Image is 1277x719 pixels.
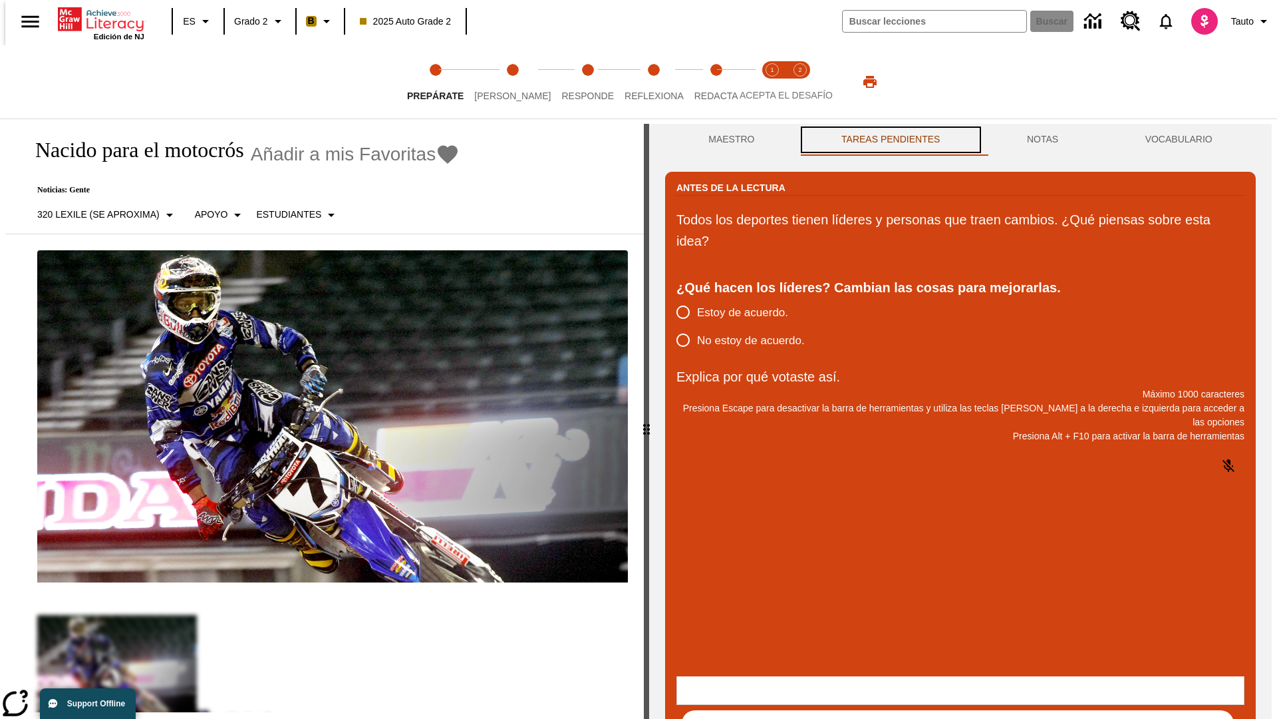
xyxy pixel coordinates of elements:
p: Todos los deportes tienen líderes y personas que traen cambios. ¿Qué piensas sobre esta idea? [676,209,1244,252]
span: Estoy de acuerdo. [697,304,788,322]
button: Seleccione Lexile, 320 Lexile (Se aproxima) [32,203,183,227]
p: 320 Lexile (Se aproxima) [37,208,160,222]
button: Tipo de apoyo, Apoyo [190,203,251,227]
span: Reflexiona [625,91,684,101]
button: Perfil/Configuración [1226,9,1277,33]
p: Noticias: Gente [21,185,460,195]
button: Abrir el menú lateral [11,2,50,41]
p: Presiona Escape para desactivar la barra de herramientas y utiliza las teclas [PERSON_NAME] a la ... [676,401,1244,429]
img: El corredor de motocrós James Stewart vuela por los aires en su motocicleta de montaña [37,250,628,583]
span: Responde [561,91,614,101]
span: Añadir a mis Favoritas [251,144,436,165]
p: Apoyo [195,208,228,222]
a: Centro de información [1076,3,1113,40]
div: poll [676,298,815,354]
button: Lee step 2 of 5 [464,45,561,119]
img: avatar image [1191,8,1218,35]
p: Explica por qué votaste así. [676,366,1244,387]
button: Prepárate step 1 of 5 [396,45,474,119]
button: Redacta step 5 of 5 [684,45,749,119]
button: Responde step 3 of 5 [551,45,625,119]
span: [PERSON_NAME] [474,91,551,101]
button: Acepta el desafío lee step 1 of 2 [753,45,791,119]
button: Añadir a mis Favoritas - Nacido para el motocrós [251,142,460,166]
button: Seleccionar estudiante [251,203,345,227]
span: ACEPTA EL DESAFÍO [740,90,833,101]
span: Redacta [694,91,738,101]
button: VOCABULARIO [1101,124,1256,156]
span: Grado 2 [234,15,268,29]
button: Imprimir [849,70,891,94]
span: Edición de NJ [94,33,144,41]
button: Lenguaje: ES, Selecciona un idioma [177,9,219,33]
p: Presiona Alt + F10 para activar la barra de herramientas [676,429,1244,443]
button: TAREAS PENDIENTES [798,124,984,156]
text: 1 [770,67,774,73]
input: Buscar campo [843,11,1026,32]
button: Acepta el desafío contesta step 2 of 2 [781,45,819,119]
span: Tauto [1231,15,1254,29]
span: Support Offline [67,699,125,708]
span: 2025 Auto Grade 2 [360,15,452,29]
text: 2 [798,67,801,73]
div: Portada [58,5,144,41]
button: Maestro [665,124,798,156]
h1: Nacido para el motocrós [21,138,244,162]
a: Centro de recursos, Se abrirá en una pestaña nueva. [1113,3,1149,39]
div: activity [649,124,1272,719]
span: Prepárate [407,91,464,101]
button: NOTAS [984,124,1102,156]
button: Support Offline [40,688,136,719]
div: ¿Qué hacen los líderes? Cambian las cosas para mejorarlas. [676,277,1244,298]
span: B [308,13,315,29]
h2: Antes de la lectura [676,180,785,195]
span: ES [183,15,196,29]
button: Escoja un nuevo avatar [1183,4,1226,39]
div: Pulsa la tecla de intro o la barra espaciadora y luego presiona las flechas de derecha e izquierd... [644,124,649,719]
div: Instructional Panel Tabs [665,124,1256,156]
p: Máximo 1000 caracteres [676,387,1244,401]
button: Grado: Grado 2, Elige un grado [229,9,291,33]
span: No estoy de acuerdo. [697,332,805,350]
div: reading [5,124,644,712]
a: Notificaciones [1149,4,1183,39]
button: Reflexiona step 4 of 5 [614,45,694,119]
button: Boost El color de la clase es anaranjado claro. Cambiar el color de la clase. [301,9,340,33]
body: Explica por qué votaste así. Máximo 1000 caracteres Presiona Alt + F10 para activar la barra de h... [5,11,194,23]
button: Haga clic para activar la función de reconocimiento de voz [1212,450,1244,482]
p: Estudiantes [256,208,321,222]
